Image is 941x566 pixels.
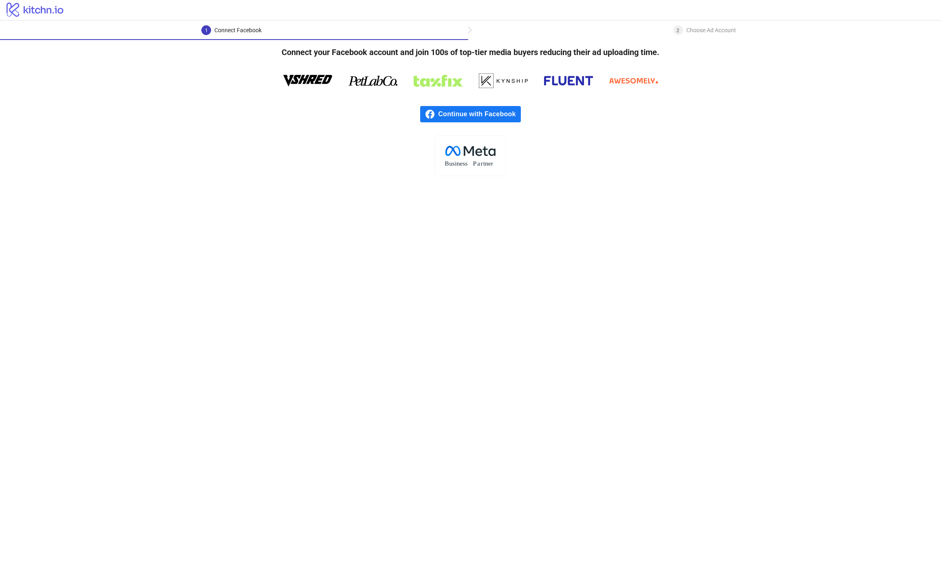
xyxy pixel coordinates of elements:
[420,106,520,122] a: Continue with Facebook
[686,25,736,35] div: Choose Ad Account
[269,40,672,64] h4: Connect your Facebook account and join 100s of top-tier media buyers reducing their ad uploading ...
[481,160,483,167] tspan: r
[473,160,477,167] tspan: P
[477,160,480,167] tspan: a
[438,106,520,122] span: Continue with Facebook
[483,160,494,167] tspan: tner
[450,160,468,167] tspan: usiness
[214,25,262,35] div: Connect Facebook
[205,28,208,33] span: 1
[677,28,679,33] span: 2
[445,160,449,167] tspan: B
